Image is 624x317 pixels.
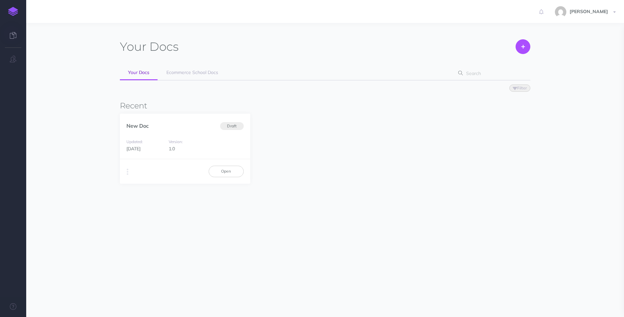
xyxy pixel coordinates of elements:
[158,65,226,80] a: Ecommerce School Docs
[166,69,218,75] span: Ecommerce School Docs
[128,69,149,75] span: Your Docs
[126,122,149,129] a: New Doc
[120,39,146,54] span: Your
[509,84,530,92] button: Filter
[126,146,141,152] span: [DATE]
[464,67,520,79] input: Search
[566,9,611,14] span: [PERSON_NAME]
[169,139,183,144] small: Version:
[127,167,128,177] i: More actions
[120,39,179,54] h1: Docs
[120,102,530,110] h3: Recent
[120,65,158,80] a: Your Docs
[555,6,566,18] img: b1eb4d8dcdfd9a3639e0a52054f32c10.jpg
[169,146,175,152] span: 1.0
[8,7,18,16] img: logo-mark.svg
[126,139,143,144] small: Updated:
[209,166,244,177] a: Open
